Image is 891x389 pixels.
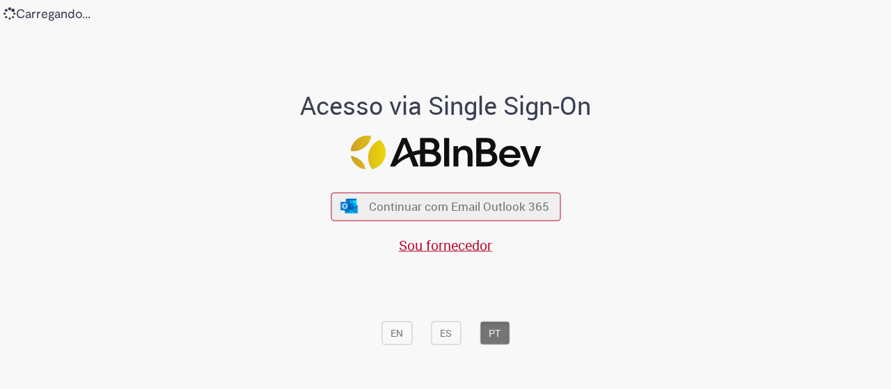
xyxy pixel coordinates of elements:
img: Logo ABInBev [350,136,541,170]
button: EN [381,321,412,344]
h1: Acesso via Single Sign-On [253,91,639,119]
a: Sou fornecedor [399,235,492,254]
button: ícone Azure/Microsoft 360 Continuar com Email Outlook 365 [331,192,560,221]
span: Continuar com Email Outlook 365 [369,198,549,214]
button: PT [480,321,510,344]
button: ES [431,321,461,344]
img: ícone Azure/Microsoft 360 [340,199,359,214]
